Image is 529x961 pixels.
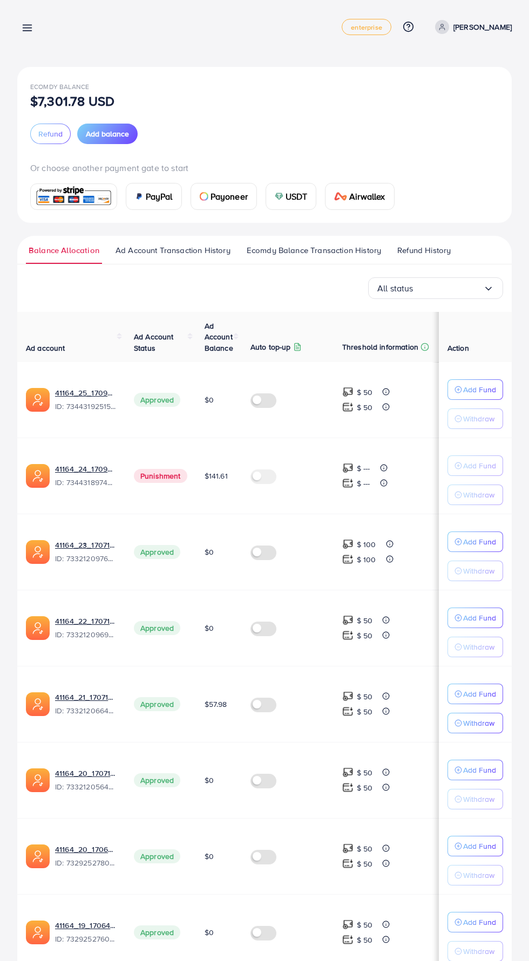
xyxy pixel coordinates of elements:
[342,539,354,550] img: top-up amount
[357,477,370,490] p: $ ---
[447,836,503,856] button: Add Fund
[205,547,214,557] span: $0
[357,386,373,399] p: $ 50
[349,190,385,203] span: Airwallex
[447,865,503,885] button: Withdraw
[447,379,503,400] button: Add Fund
[55,933,117,944] span: ID: 7329252760468127746
[342,843,354,854] img: top-up amount
[134,849,180,863] span: Approved
[397,244,451,256] span: Refund History
[55,477,117,488] span: ID: 7344318974215340033
[55,857,117,868] span: ID: 7329252780571557890
[205,321,233,353] span: Ad Account Balance
[135,192,144,201] img: card
[357,933,373,946] p: $ 50
[342,462,354,474] img: top-up amount
[357,690,373,703] p: $ 50
[342,615,354,626] img: top-up amount
[357,766,373,779] p: $ 50
[342,691,354,702] img: top-up amount
[55,464,117,488] div: <span class='underline'>41164_24_1709982576916</span></br>7344318974215340033
[116,244,230,256] span: Ad Account Transaction History
[357,553,376,566] p: $ 100
[463,916,496,929] p: Add Fund
[211,190,248,203] span: Payoneer
[351,24,382,31] span: enterprise
[342,554,354,565] img: top-up amount
[26,540,50,564] img: ic-ads-acc.e4c84228.svg
[357,781,373,794] p: $ 50
[447,455,503,476] button: Add Fund
[30,82,89,91] span: Ecomdy Balance
[463,687,496,700] p: Add Fund
[200,192,208,201] img: card
[357,614,373,627] p: $ 50
[86,128,129,139] span: Add balance
[463,535,496,548] p: Add Fund
[447,561,503,581] button: Withdraw
[191,183,257,210] a: cardPayoneer
[205,623,214,633] span: $0
[55,553,117,564] span: ID: 7332120976240689154
[134,469,187,483] span: Punishment
[447,608,503,628] button: Add Fund
[357,538,376,551] p: $ 100
[55,768,117,779] a: 41164_20_1707142368069
[447,713,503,733] button: Withdraw
[205,471,228,481] span: $141.61
[463,793,494,806] p: Withdraw
[463,840,496,853] p: Add Fund
[275,192,283,201] img: card
[342,630,354,641] img: top-up amount
[447,485,503,505] button: Withdraw
[55,464,117,474] a: 41164_24_1709982576916
[357,857,373,870] p: $ 50
[463,412,494,425] p: Withdraw
[77,124,138,144] button: Add balance
[26,343,65,353] span: Ad account
[368,277,503,299] div: Search for option
[126,183,182,210] a: cardPayPal
[357,842,373,855] p: $ 50
[447,637,503,657] button: Withdraw
[463,945,494,958] p: Withdraw
[342,706,354,717] img: top-up amount
[55,629,117,640] span: ID: 7332120969684811778
[342,340,418,353] p: Threshold information
[30,94,114,107] p: $7,301.78 USD
[342,934,354,945] img: top-up amount
[30,124,71,144] button: Refund
[447,760,503,780] button: Add Fund
[463,717,494,730] p: Withdraw
[205,927,214,938] span: $0
[342,858,354,869] img: top-up amount
[26,692,50,716] img: ic-ads-acc.e4c84228.svg
[26,616,50,640] img: ic-ads-acc.e4c84228.svg
[463,611,496,624] p: Add Fund
[463,488,494,501] p: Withdraw
[134,697,180,711] span: Approved
[134,925,180,939] span: Approved
[357,918,373,931] p: $ 50
[453,21,512,33] p: [PERSON_NAME]
[342,478,354,489] img: top-up amount
[447,531,503,552] button: Add Fund
[266,183,317,210] a: cardUSDT
[334,192,347,201] img: card
[431,20,512,34] a: [PERSON_NAME]
[134,621,180,635] span: Approved
[29,244,99,256] span: Balance Allocation
[413,280,483,297] input: Search for option
[325,183,394,210] a: cardAirwallex
[55,781,117,792] span: ID: 7332120564271874049
[447,789,503,809] button: Withdraw
[447,408,503,429] button: Withdraw
[463,564,494,577] p: Withdraw
[55,616,117,640] div: <span class='underline'>41164_22_1707142456408</span></br>7332120969684811778
[205,775,214,786] span: $0
[357,629,373,642] p: $ 50
[38,128,63,139] span: Refund
[342,782,354,793] img: top-up amount
[357,705,373,718] p: $ 50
